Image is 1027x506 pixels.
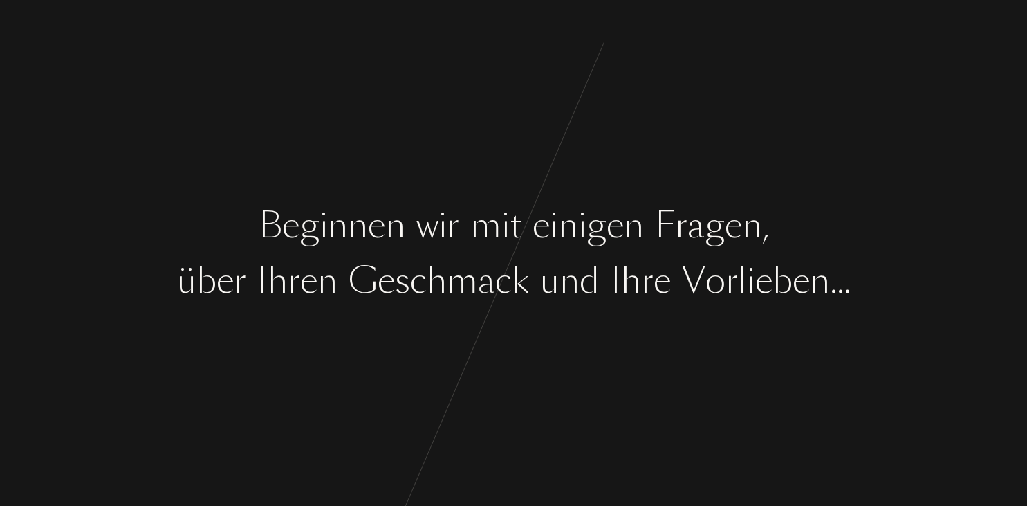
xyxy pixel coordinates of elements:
[447,255,478,307] div: m
[470,199,501,251] div: m
[705,199,725,251] div: g
[682,255,705,307] div: V
[580,255,600,307] div: d
[621,255,641,307] div: h
[611,255,621,307] div: I
[655,199,675,251] div: F
[607,199,624,251] div: e
[501,199,510,251] div: i
[742,199,762,251] div: n
[282,199,299,251] div: e
[810,255,830,307] div: n
[755,255,772,307] div: e
[772,255,793,307] div: b
[257,255,268,307] div: I
[725,255,738,307] div: r
[196,255,216,307] div: b
[317,255,337,307] div: n
[837,255,844,307] div: .
[550,199,558,251] div: i
[510,199,521,251] div: t
[328,199,348,251] div: n
[288,255,300,307] div: r
[410,255,427,307] div: c
[747,255,755,307] div: i
[586,199,607,251] div: g
[385,199,405,251] div: n
[725,199,742,251] div: e
[687,199,705,251] div: a
[300,255,317,307] div: e
[578,199,586,251] div: i
[416,199,438,251] div: w
[268,255,288,307] div: h
[427,255,447,307] div: h
[558,199,578,251] div: n
[349,255,378,307] div: G
[438,199,447,251] div: i
[512,255,529,307] div: k
[395,255,410,307] div: s
[762,199,769,251] div: ,
[844,255,851,307] div: .
[705,255,725,307] div: o
[348,199,368,251] div: n
[216,255,234,307] div: e
[177,255,196,307] div: ü
[447,199,459,251] div: r
[259,199,282,251] div: B
[299,199,320,251] div: g
[624,199,644,251] div: n
[654,255,671,307] div: e
[478,255,495,307] div: a
[378,255,395,307] div: e
[234,255,246,307] div: r
[320,199,328,251] div: i
[368,199,385,251] div: e
[533,199,550,251] div: e
[495,255,512,307] div: c
[559,255,580,307] div: n
[540,255,559,307] div: u
[793,255,810,307] div: e
[738,255,747,307] div: l
[830,255,837,307] div: .
[675,199,687,251] div: r
[641,255,654,307] div: r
